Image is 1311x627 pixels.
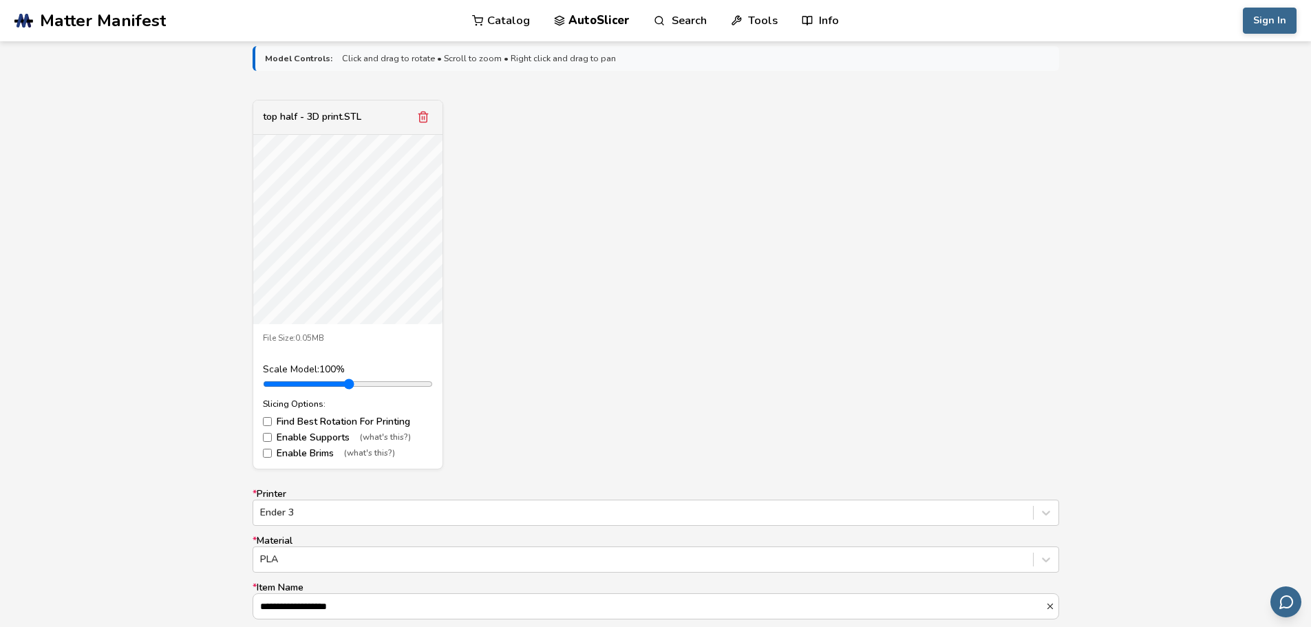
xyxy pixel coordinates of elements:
label: Printer [253,489,1059,526]
label: Enable Brims [263,448,433,459]
span: (what's this?) [344,449,395,458]
span: (what's this?) [360,433,411,443]
span: Matter Manifest [40,11,166,30]
input: Enable Supports(what's this?) [263,433,272,442]
label: Find Best Rotation For Printing [263,416,433,427]
button: Sign In [1243,8,1297,34]
input: Enable Brims(what's this?) [263,449,272,458]
strong: Model Controls: [265,54,332,63]
label: Enable Supports [263,432,433,443]
div: Scale Model: 100 % [263,364,433,375]
span: Click and drag to rotate • Scroll to zoom • Right click and drag to pan [342,54,616,63]
button: Remove model [414,107,433,127]
div: File Size: 0.05MB [263,334,433,343]
button: Send feedback via email [1270,586,1301,617]
input: Find Best Rotation For Printing [263,417,272,426]
div: Slicing Options: [263,399,433,409]
input: *Item Name [253,594,1045,619]
label: Item Name [253,582,1059,619]
div: top half - 3D print.STL [263,111,361,123]
label: Material [253,535,1059,573]
button: *Item Name [1045,602,1058,611]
